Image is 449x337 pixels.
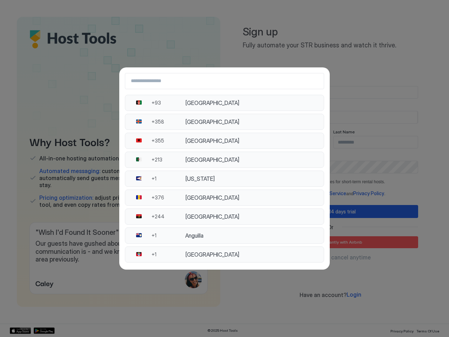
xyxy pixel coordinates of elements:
div: +358 [152,119,185,125]
div: [US_STATE] [185,175,320,182]
button: Country Select Item [125,114,324,130]
button: Country Select Item [125,152,324,168]
input: Country Select Search Input [125,75,324,87]
iframe: Intercom live chat [7,313,24,330]
div: [GEOGRAPHIC_DATA] [185,156,320,163]
button: Country Select Item [125,227,324,244]
div: 🇦🇽 [129,119,148,125]
ul: Country Select List [125,95,324,264]
div: [GEOGRAPHIC_DATA] [185,99,320,106]
div: +244 [152,213,185,220]
div: [GEOGRAPHIC_DATA] [185,118,320,125]
div: 🇦🇫 [129,100,148,106]
div: +1 [152,251,185,258]
div: 🇦🇩 [129,194,148,201]
button: Country Select Item [125,95,324,111]
div: +376 [152,194,185,201]
button: Country Select Item [125,190,324,206]
div: 🇦🇬 [129,251,148,258]
div: [GEOGRAPHIC_DATA] [185,137,320,144]
div: +1 [152,176,185,182]
div: 🇦🇱 [129,138,148,144]
button: Country Select Item [125,171,324,187]
div: 🇦🇸 [129,176,148,182]
button: Country Select Item [125,246,324,263]
button: Country Select Item [125,209,324,225]
div: 🇦🇮 [129,232,148,239]
div: 🇩🇿 [129,157,148,163]
div: +213 [152,157,185,163]
div: +93 [152,100,185,106]
div: [GEOGRAPHIC_DATA] [185,251,320,258]
div: Anguilla [185,232,320,239]
button: Country Select Item [125,133,324,149]
div: +355 [152,138,185,144]
div: 🇦🇴 [129,213,148,220]
div: [GEOGRAPHIC_DATA] [185,213,320,220]
div: [GEOGRAPHIC_DATA] [185,194,320,201]
div: +1 [152,232,185,239]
